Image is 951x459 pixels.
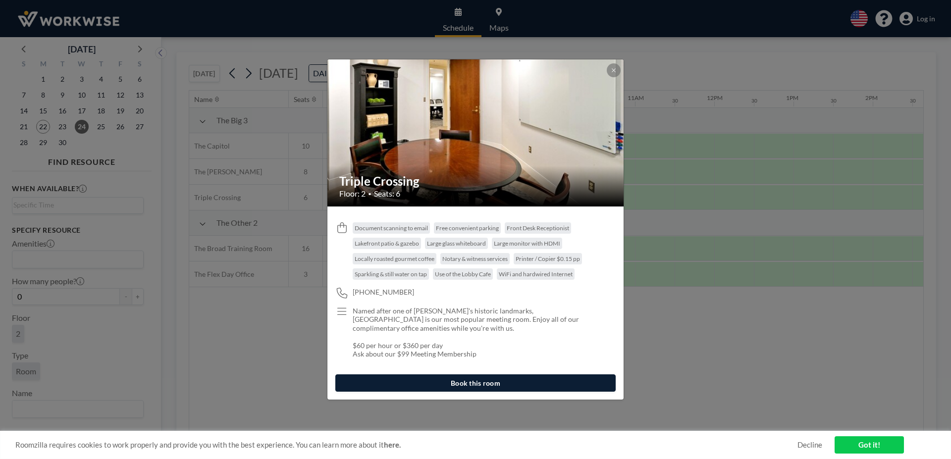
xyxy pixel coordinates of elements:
[339,174,613,189] h2: Triple Crossing
[15,440,797,450] span: Roomzilla requires cookies to work properly and provide you with the best experience. You can lea...
[353,306,604,333] p: Named after one of [PERSON_NAME]'s historic landmarks, [GEOGRAPHIC_DATA] is our most popular meet...
[327,22,625,245] img: 537.jpg
[353,341,604,350] p: $60 per hour or $360 per day
[442,255,508,262] span: Notary & witness services
[374,189,400,199] span: Seats: 6
[435,270,491,278] span: Use of the Lobby Cafe
[516,255,580,262] span: Printer / Copier $0.15 pp
[797,440,822,450] a: Decline
[436,224,499,232] span: Free convenient parking
[384,440,401,449] a: here.
[427,240,486,247] span: Large glass whiteboard
[835,436,904,454] a: Got it!
[355,224,428,232] span: Document scanning to email
[499,270,573,278] span: WiFi and hardwired Internet
[368,190,371,198] span: •
[355,255,434,262] span: Locally roasted gourmet coffee
[353,288,414,297] span: [PHONE_NUMBER]
[494,240,560,247] span: Large monitor with HDMI
[339,189,366,199] span: Floor: 2
[507,224,569,232] span: Front Desk Receptionist
[355,270,427,278] span: Sparkling & still water on tap
[353,350,604,358] p: Ask about our $99 Meeting Membership
[355,240,419,247] span: Lakefront patio & gazebo
[335,374,616,392] button: Book this room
